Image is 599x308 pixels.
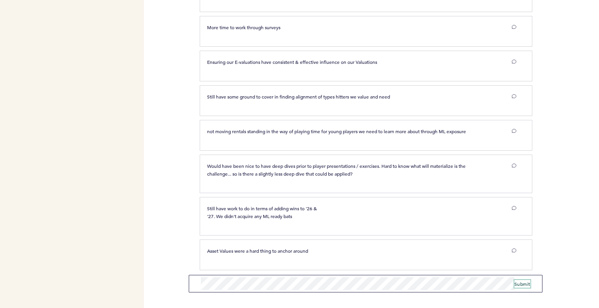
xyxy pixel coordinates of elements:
[514,281,530,287] span: Submit
[207,163,467,177] span: Would have been nice to have deep dives prior to player presentations / exercises. Hard to know w...
[207,128,466,134] span: not moving rentals standing in the way of playing time for young players we need to learn more ab...
[514,280,530,288] button: Submit
[207,24,280,30] span: More time to work through surveys
[207,205,318,219] span: Still have work to do in terms of adding wins to '26 & '27. We didn't acquire any ML ready bats
[207,93,390,100] span: Still have some ground to cover in finding alignment of types hitters we value and need
[207,248,308,254] span: Asset Values were a hard thing to anchor around
[207,59,377,65] span: Ensuring our E-valuations have consistent & effective influence on our Valuations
